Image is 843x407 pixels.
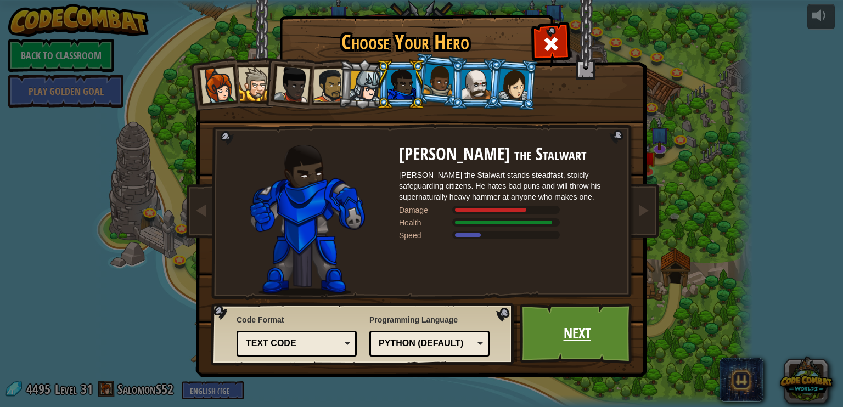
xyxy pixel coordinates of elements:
div: Moves at 7 meters per second. [399,230,619,241]
li: Illia Shieldsmith [486,58,539,111]
h1: Choose Your Hero [282,31,529,54]
li: Okar Stompfoot [451,59,500,109]
img: language-selector-background.png [211,303,517,366]
a: Next [520,303,634,364]
span: Code Format [237,314,357,325]
div: Text code [246,337,341,350]
div: Python (Default) [379,337,474,350]
li: Lady Ida Justheart [262,55,316,109]
li: Arryn Stonewall [411,53,465,108]
li: Captain Anya Weston [187,57,241,111]
li: Hattori Hanzō [338,58,390,111]
h2: [PERSON_NAME] the Stalwart [399,145,619,164]
div: Deals 83% of listed Warrior weapon damage. [399,205,619,216]
li: Sir Tharin Thunderfist [227,58,276,108]
div: Speed [399,230,454,241]
div: [PERSON_NAME] the Stalwart stands steadfast, stoicly safeguarding citizens. He hates bad puns and... [399,169,619,202]
div: Health [399,217,454,228]
div: Damage [399,205,454,216]
img: Gordon-selection-pose.png [250,145,365,296]
li: Gordon the Stalwart [376,59,425,109]
div: Gains 180% of listed Warrior armor health. [399,217,619,228]
span: Programming Language [369,314,490,325]
li: Alejandro the Duelist [301,59,351,110]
